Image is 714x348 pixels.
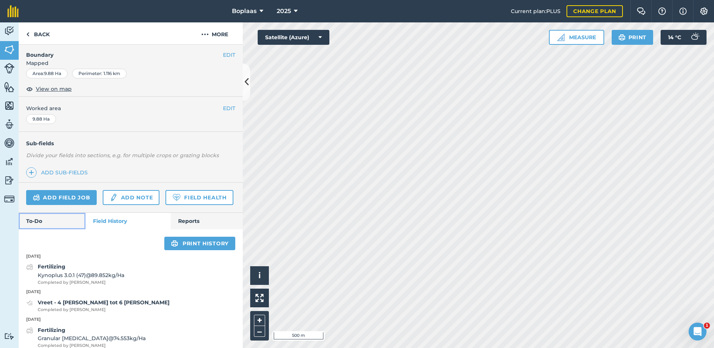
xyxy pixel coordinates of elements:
[38,263,65,270] strong: Fertilizing
[171,239,178,248] img: svg+xml;base64,PHN2ZyB4bWxucz0iaHR0cDovL3d3dy53My5vcmcvMjAwMC9zdmciIHdpZHRoPSIxOSIgaGVpZ2h0PSIyNC...
[704,323,710,329] span: 1
[38,279,124,286] span: Completed by [PERSON_NAME]
[258,30,329,45] button: Satellite (Azure)
[103,190,159,205] a: Add note
[36,85,72,93] span: View on map
[26,262,33,271] img: svg+xml;base64,PD94bWwgdmVyc2lvbj0iMS4wIiBlbmNvZGluZz0idXRmLTgiPz4KPCEtLSBHZW5lcmF0b3I6IEFkb2JlIE...
[201,30,209,39] img: svg+xml;base64,PHN2ZyB4bWxucz0iaHR0cDovL3d3dy53My5vcmcvMjAwMC9zdmciIHdpZHRoPSIyMCIgaGVpZ2h0PSIyNC...
[679,7,687,16] img: svg+xml;base64,PHN2ZyB4bWxucz0iaHR0cDovL3d3dy53My5vcmcvMjAwMC9zdmciIHdpZHRoPSIxNyIgaGVpZ2h0PSIxNy...
[277,7,291,16] span: 2025
[511,7,561,15] span: Current plan : PLUS
[29,168,34,177] img: svg+xml;base64,PHN2ZyB4bWxucz0iaHR0cDovL3d3dy53My5vcmcvMjAwMC9zdmciIHdpZHRoPSIxNCIgaGVpZ2h0PSIyNC...
[26,104,235,112] span: Worked area
[26,152,219,159] em: Divide your fields into sections, e.g. for multiple crops or grazing blocks
[4,25,15,37] img: svg+xml;base64,PD94bWwgdmVyc2lvbj0iMS4wIiBlbmNvZGluZz0idXRmLTgiPz4KPCEtLSBHZW5lcmF0b3I6IEFkb2JlIE...
[38,327,65,333] strong: Fertilizing
[72,69,127,78] div: Perimeter : 1.116 km
[26,190,97,205] a: Add field job
[223,51,235,59] button: EDIT
[171,213,243,229] a: Reports
[26,167,91,178] a: Add sub-fields
[26,262,124,286] a: FertilizingKynoplus 3.0.1 (47)@89.852kg/HaCompleted by [PERSON_NAME]
[661,30,707,45] button: 14 °C
[26,326,33,335] img: svg+xml;base64,PD94bWwgdmVyc2lvbj0iMS4wIiBlbmNvZGluZz0idXRmLTgiPz4KPCEtLSBHZW5lcmF0b3I6IEFkb2JlIE...
[232,7,257,16] span: Boplaas
[668,30,681,45] span: 14 ° C
[4,194,15,204] img: svg+xml;base64,PD94bWwgdmVyc2lvbj0iMS4wIiBlbmNvZGluZz0idXRmLTgiPz4KPCEtLSBHZW5lcmF0b3I6IEFkb2JlIE...
[223,104,235,112] button: EDIT
[19,253,243,260] p: [DATE]
[26,298,170,313] a: Vreet - 4 [PERSON_NAME] tot 6 [PERSON_NAME]Completed by [PERSON_NAME]
[7,5,19,17] img: fieldmargin Logo
[38,299,170,306] strong: Vreet - 4 [PERSON_NAME] tot 6 [PERSON_NAME]
[250,266,269,285] button: i
[109,193,118,202] img: svg+xml;base64,PD94bWwgdmVyc2lvbj0iMS4wIiBlbmNvZGluZz0idXRmLTgiPz4KPCEtLSBHZW5lcmF0b3I6IEFkb2JlIE...
[26,114,56,124] div: 9.88 Ha
[165,190,233,205] a: Field Health
[4,175,15,186] img: svg+xml;base64,PD94bWwgdmVyc2lvbj0iMS4wIiBlbmNvZGluZz0idXRmLTgiPz4KPCEtLSBHZW5lcmF0b3I6IEFkb2JlIE...
[4,44,15,55] img: svg+xml;base64,PHN2ZyB4bWxucz0iaHR0cDovL3d3dy53My5vcmcvMjAwMC9zdmciIHdpZHRoPSI1NiIgaGVpZ2h0PSI2MC...
[19,289,243,295] p: [DATE]
[38,271,124,279] span: Kynoplus 3.0.1 (47) @ 89.852 kg / Ha
[33,193,40,202] img: svg+xml;base64,PD94bWwgdmVyc2lvbj0iMS4wIiBlbmNvZGluZz0idXRmLTgiPz4KPCEtLSBHZW5lcmF0b3I6IEFkb2JlIE...
[4,100,15,111] img: svg+xml;base64,PHN2ZyB4bWxucz0iaHR0cDovL3d3dy53My5vcmcvMjAwMC9zdmciIHdpZHRoPSI1NiIgaGVpZ2h0PSI2MC...
[612,30,654,45] button: Print
[26,69,68,78] div: Area : 9.88 Ha
[699,7,708,15] img: A cog icon
[4,119,15,130] img: svg+xml;base64,PD94bWwgdmVyc2lvbj0iMS4wIiBlbmNvZGluZz0idXRmLTgiPz4KPCEtLSBHZW5lcmF0b3I6IEFkb2JlIE...
[689,323,707,341] iframe: Intercom live chat
[4,137,15,149] img: svg+xml;base64,PD94bWwgdmVyc2lvbj0iMS4wIiBlbmNvZGluZz0idXRmLTgiPz4KPCEtLSBHZW5lcmF0b3I6IEFkb2JlIE...
[566,5,623,17] a: Change plan
[687,30,702,45] img: svg+xml;base64,PD94bWwgdmVyc2lvbj0iMS4wIiBlbmNvZGluZz0idXRmLTgiPz4KPCEtLSBHZW5lcmF0b3I6IEFkb2JlIE...
[637,7,646,15] img: Two speech bubbles overlapping with the left bubble in the forefront
[19,139,243,147] h4: Sub-fields
[19,316,243,323] p: [DATE]
[557,34,565,41] img: Ruler icon
[4,156,15,167] img: svg+xml;base64,PD94bWwgdmVyc2lvbj0iMS4wIiBlbmNvZGluZz0idXRmLTgiPz4KPCEtLSBHZW5lcmF0b3I6IEFkb2JlIE...
[38,307,170,313] span: Completed by [PERSON_NAME]
[618,33,625,42] img: svg+xml;base64,PHN2ZyB4bWxucz0iaHR0cDovL3d3dy53My5vcmcvMjAwMC9zdmciIHdpZHRoPSIxOSIgaGVpZ2h0PSIyNC...
[4,333,15,340] img: svg+xml;base64,PD94bWwgdmVyc2lvbj0iMS4wIiBlbmNvZGluZz0idXRmLTgiPz4KPCEtLSBHZW5lcmF0b3I6IEFkb2JlIE...
[26,84,33,93] img: svg+xml;base64,PHN2ZyB4bWxucz0iaHR0cDovL3d3dy53My5vcmcvMjAwMC9zdmciIHdpZHRoPSIxOCIgaGVpZ2h0PSIyNC...
[658,7,667,15] img: A question mark icon
[4,63,15,74] img: svg+xml;base64,PD94bWwgdmVyc2lvbj0iMS4wIiBlbmNvZGluZz0idXRmLTgiPz4KPCEtLSBHZW5lcmF0b3I6IEFkb2JlIE...
[19,213,86,229] a: To-Do
[86,213,170,229] a: Field History
[164,237,235,250] a: Print history
[19,43,223,59] h4: Boundary
[4,81,15,93] img: svg+xml;base64,PHN2ZyB4bWxucz0iaHR0cDovL3d3dy53My5vcmcvMjAwMC9zdmciIHdpZHRoPSI1NiIgaGVpZ2h0PSI2MC...
[19,22,57,44] a: Back
[258,271,261,280] span: i
[255,294,264,302] img: Four arrows, one pointing top left, one top right, one bottom right and the last bottom left
[26,30,30,39] img: svg+xml;base64,PHN2ZyB4bWxucz0iaHR0cDovL3d3dy53My5vcmcvMjAwMC9zdmciIHdpZHRoPSI5IiBoZWlnaHQ9IjI0Ii...
[19,59,243,67] span: Mapped
[187,22,243,44] button: More
[549,30,604,45] button: Measure
[26,84,72,93] button: View on map
[26,298,33,307] img: svg+xml;base64,PD94bWwgdmVyc2lvbj0iMS4wIiBlbmNvZGluZz0idXRmLTgiPz4KPCEtLSBHZW5lcmF0b3I6IEFkb2JlIE...
[254,315,265,326] button: +
[254,326,265,337] button: –
[38,334,146,342] span: Granular [MEDICAL_DATA] @ 74.553 kg / Ha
